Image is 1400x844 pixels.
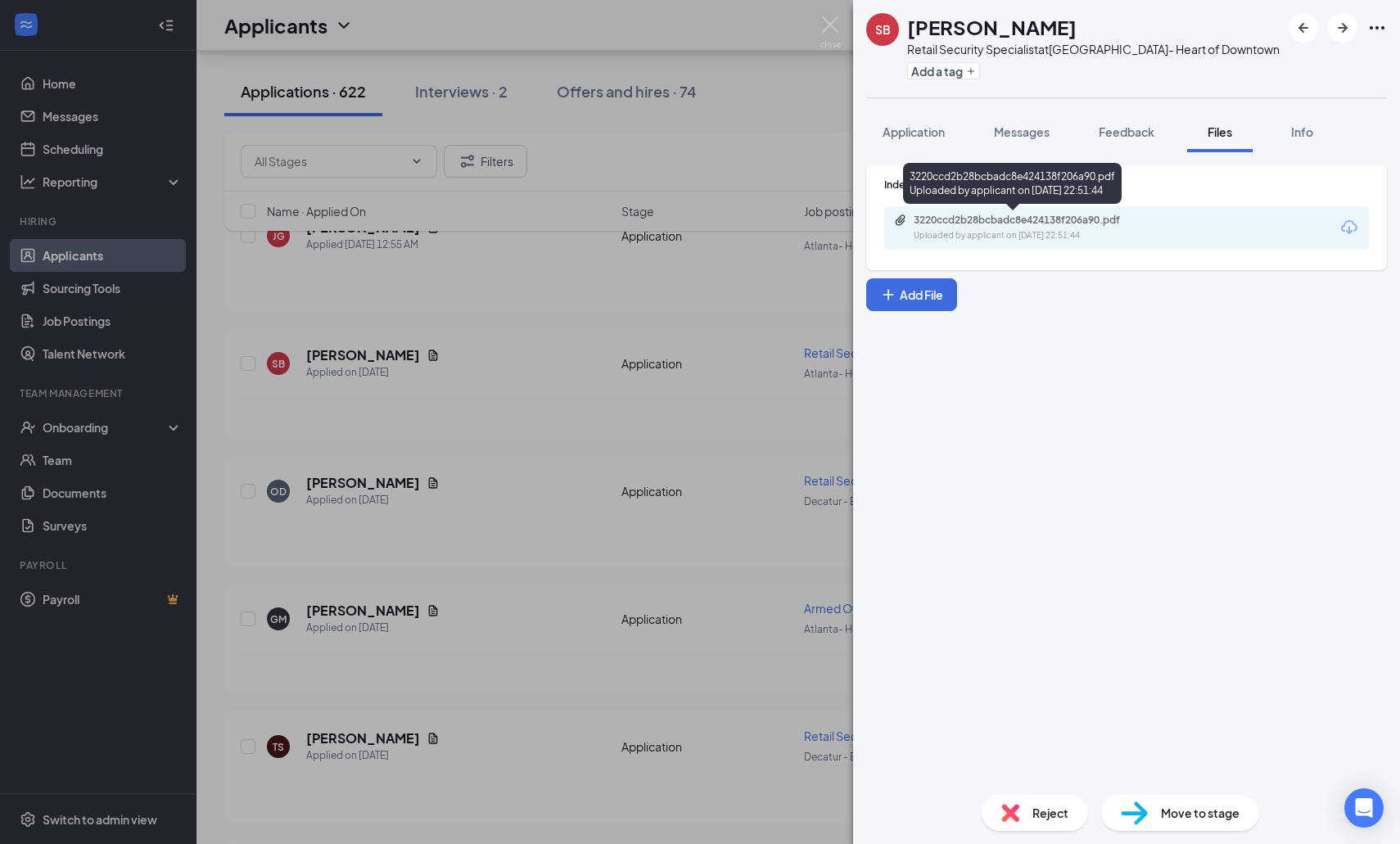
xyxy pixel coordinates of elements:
[914,214,1143,227] div: 3220ccd2b28bcbadc8e424138f206a90.pdf
[875,21,891,38] div: SB
[907,13,1077,41] h1: [PERSON_NAME]
[880,287,896,303] svg: Plus
[1367,18,1387,38] svg: Ellipses
[903,163,1122,204] div: 3220ccd2b28bcbadc8e424138f206a90.pdf Uploaded by applicant on [DATE] 22:51:44
[1333,18,1353,38] svg: ArrowRight
[866,278,957,311] button: Add FilePlus
[1032,804,1068,822] span: Reject
[907,62,980,79] button: PlusAdd a tag
[907,41,1280,57] div: Retail Security Specialist at [GEOGRAPHIC_DATA]- Heart of Downtown
[1294,18,1313,38] svg: ArrowLeftNew
[894,214,1159,242] a: Paperclip3220ccd2b28bcbadc8e424138f206a90.pdfUploaded by applicant on [DATE] 22:51:44
[1161,804,1240,822] span: Move to stage
[914,229,1159,242] div: Uploaded by applicant on [DATE] 22:51:44
[1339,218,1359,237] svg: Download
[1328,13,1357,43] button: ArrowRight
[1289,13,1318,43] button: ArrowLeftNew
[1099,124,1154,139] span: Feedback
[883,124,945,139] span: Application
[884,178,1369,192] div: Indeed Resume
[994,124,1050,139] span: Messages
[1291,124,1313,139] span: Info
[1344,788,1384,828] div: Open Intercom Messenger
[894,214,907,227] svg: Paperclip
[1208,124,1232,139] span: Files
[966,66,976,76] svg: Plus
